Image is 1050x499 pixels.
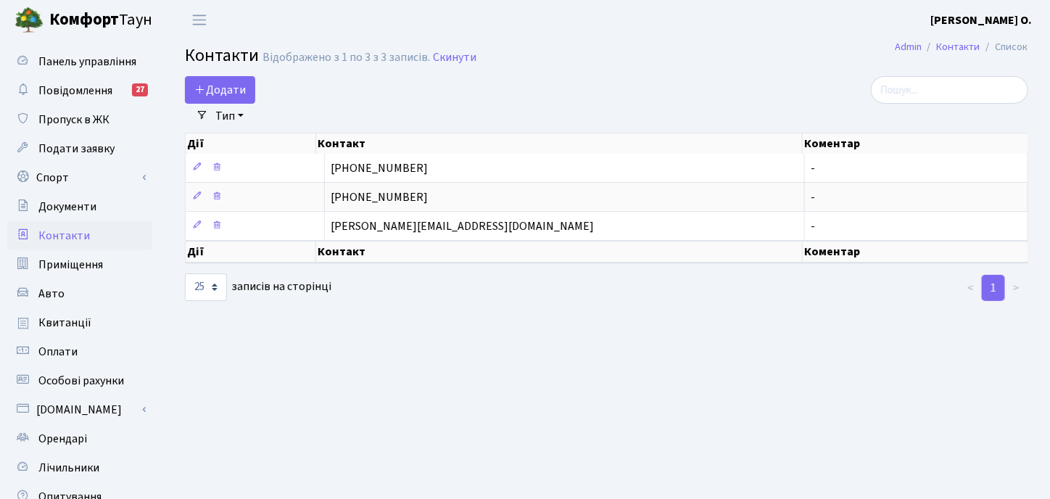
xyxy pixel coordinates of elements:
span: [PHONE_NUMBER] [331,189,428,205]
a: [DOMAIN_NAME] [7,395,152,424]
th: Коментар [803,133,1029,154]
th: Коментар [803,241,1029,263]
span: Документи [38,199,96,215]
a: Пропуск в ЖК [7,105,152,134]
li: Список [980,39,1028,55]
span: [PERSON_NAME][EMAIL_ADDRESS][DOMAIN_NAME] [331,218,594,234]
div: 27 [132,83,148,96]
span: - [811,160,815,176]
a: [PERSON_NAME] О. [931,12,1033,29]
span: Контакти [185,43,259,68]
button: Переключити навігацію [181,8,218,32]
a: Панель управління [7,47,152,76]
input: Пошук... [871,76,1028,104]
span: - [811,218,815,234]
span: Квитанції [38,315,91,331]
span: Повідомлення [38,83,112,99]
a: Тип [210,104,249,128]
a: Спорт [7,163,152,192]
span: Подати заявку [38,141,115,157]
th: Контакт [316,133,803,154]
th: Дії [186,241,316,263]
span: Додати [194,82,246,98]
span: Пропуск в ЖК [38,112,109,128]
a: Контакти [7,221,152,250]
span: Таун [49,8,152,33]
a: Додати [185,76,255,104]
a: Контакти [937,39,980,54]
th: Контакт [316,241,803,263]
span: Приміщення [38,257,103,273]
a: Авто [7,279,152,308]
span: Особові рахунки [38,373,124,389]
a: Особові рахунки [7,366,152,395]
span: Оплати [38,344,78,360]
span: Контакти [38,228,90,244]
span: [PHONE_NUMBER] [331,160,428,176]
a: Квитанції [7,308,152,337]
b: [PERSON_NAME] О. [931,12,1033,28]
label: записів на сторінці [185,273,331,301]
a: Admin [895,39,922,54]
a: 1 [982,275,1005,301]
a: Приміщення [7,250,152,279]
a: Орендарі [7,424,152,453]
a: Скинути [433,51,476,65]
a: Повідомлення27 [7,76,152,105]
span: Панель управління [38,54,136,70]
nav: breadcrumb [873,32,1050,62]
a: Лічильники [7,453,152,482]
span: Авто [38,286,65,302]
div: Відображено з 1 по 3 з 3 записів. [262,51,430,65]
span: Лічильники [38,460,99,476]
span: - [811,189,815,205]
a: Документи [7,192,152,221]
select: записів на сторінці [185,273,227,301]
b: Комфорт [49,8,119,31]
th: Дії [186,133,316,154]
img: logo.png [15,6,44,35]
span: Орендарі [38,431,87,447]
a: Подати заявку [7,134,152,163]
a: Оплати [7,337,152,366]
